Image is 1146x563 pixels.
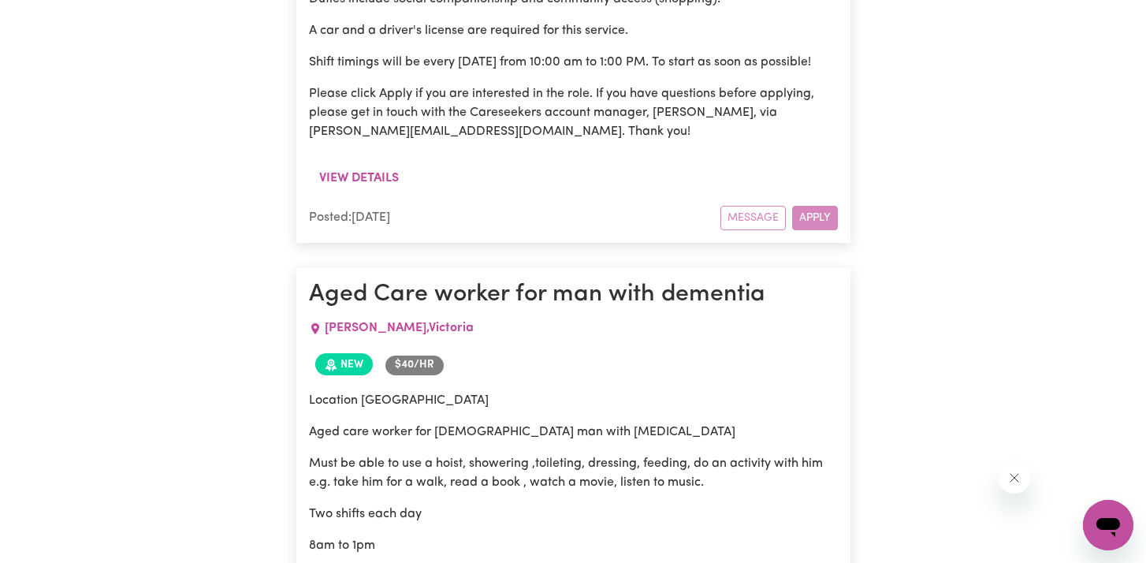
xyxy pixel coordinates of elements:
span: Need any help? [9,11,95,24]
p: Shift timings will be every [DATE] from 10:00 am to 1:00 PM. To start as soon as possible! [309,53,838,72]
p: Must be able to use a hoist, showering ,toileting, dressing, feeding, do an activity with him e.g... [309,454,838,492]
p: Location [GEOGRAPHIC_DATA] [309,391,838,410]
button: View details [309,163,409,193]
div: Posted: [DATE] [309,208,720,227]
span: Job posted within the last 30 days [315,353,373,375]
p: Two shifts each day [309,505,838,524]
span: [PERSON_NAME] , Victoria [325,322,474,334]
p: Please click Apply if you are interested in the role. If you have questions before applying, plea... [309,84,838,141]
p: 8am to 1pm [309,536,838,555]
p: Aged care worker for [DEMOGRAPHIC_DATA] man with [MEDICAL_DATA] [309,423,838,442]
p: A car and a driver's license are required for this service. [309,21,838,40]
span: Job rate per hour [385,356,444,375]
h1: Aged Care worker for man with dementia [309,281,838,309]
iframe: Button to launch messaging window [1083,500,1133,550]
iframe: Close message [999,462,1030,494]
